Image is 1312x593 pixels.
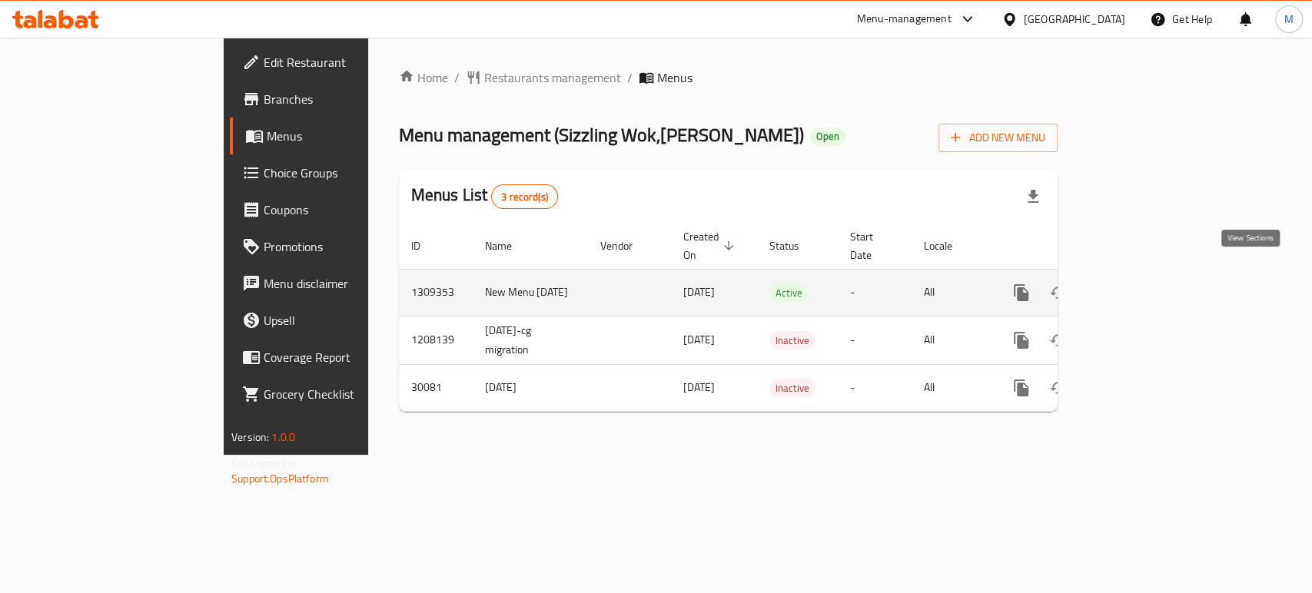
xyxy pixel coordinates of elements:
span: Version: [231,427,269,447]
td: - [838,364,912,411]
a: Edit Restaurant [230,44,443,81]
span: Grocery Checklist [264,385,430,403]
span: Branches [264,90,430,108]
h2: Menus List [411,184,558,209]
div: Export file [1015,178,1051,215]
span: Inactive [769,379,815,397]
span: Active [769,284,809,302]
td: [DATE]-cg migration [473,316,588,364]
span: Promotions [264,237,430,256]
a: Choice Groups [230,154,443,191]
td: - [838,316,912,364]
td: All [912,269,991,316]
table: enhanced table [399,223,1163,412]
nav: breadcrumb [399,68,1058,87]
span: [DATE] [683,377,715,397]
span: Coverage Report [264,348,430,366]
span: Get support on: [231,453,302,473]
div: Open [810,128,845,146]
span: Name [485,237,532,255]
div: Menu-management [857,10,952,28]
span: Locale [924,237,972,255]
button: Change Status [1040,369,1077,406]
td: - [838,269,912,316]
span: Menu management ( Sizzling Wok,[PERSON_NAME] ) [399,118,804,152]
span: Menus [267,127,430,145]
span: Edit Restaurant [264,53,430,71]
th: Actions [991,223,1163,270]
span: Choice Groups [264,164,430,182]
span: Coupons [264,200,430,219]
a: Branches [230,81,443,118]
span: ID [411,237,440,255]
a: Restaurants management [466,68,621,87]
span: Upsell [264,311,430,330]
button: Change Status [1040,322,1077,359]
span: 1.0.0 [271,427,295,447]
span: [DATE] [683,282,715,302]
span: Restaurants management [484,68,621,87]
a: Coverage Report [230,339,443,376]
button: Change Status [1040,274,1077,311]
span: [DATE] [683,330,715,350]
a: Coupons [230,191,443,228]
a: Menus [230,118,443,154]
button: more [1003,322,1040,359]
a: Upsell [230,302,443,339]
button: Add New Menu [938,124,1058,152]
div: Total records count [491,184,558,209]
a: Grocery Checklist [230,376,443,412]
span: Open [810,130,845,143]
span: Menus [657,68,693,87]
span: Start Date [850,227,893,264]
div: Inactive [769,379,815,397]
button: more [1003,274,1040,311]
span: Vendor [600,237,653,255]
a: Menu disclaimer [230,265,443,302]
li: / [627,68,633,87]
li: / [454,68,460,87]
span: Menu disclaimer [264,274,430,293]
td: New Menu [DATE] [473,269,588,316]
span: Inactive [769,332,815,350]
span: M [1284,11,1294,28]
button: more [1003,369,1040,406]
span: Add New Menu [951,128,1045,147]
span: Status [769,237,819,255]
a: Support.OpsPlatform [231,469,329,489]
div: Inactive [769,331,815,350]
span: 3 record(s) [492,190,557,204]
td: All [912,364,991,411]
div: [GEOGRAPHIC_DATA] [1024,11,1125,28]
td: All [912,316,991,364]
a: Promotions [230,228,443,265]
td: [DATE] [473,364,588,411]
span: Created On [683,227,739,264]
